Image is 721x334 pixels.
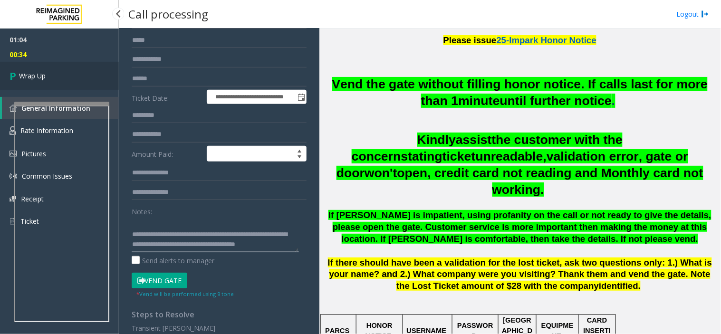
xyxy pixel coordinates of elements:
[336,149,688,180] span: validation error, gate or door
[19,71,46,81] span: Wrap Up
[442,149,476,163] span: ticket
[328,258,712,291] span: If there should have been a validation for the lost ticket, ask two questions only: 1.) What is y...
[124,2,213,26] h3: Call processing
[293,154,306,162] span: Decrease value
[10,126,16,135] img: 'icon'
[132,273,187,289] button: Vend Gate
[10,172,17,180] img: 'icon'
[401,149,442,163] span: stating
[296,90,306,104] span: Toggle popup
[497,30,596,46] a: 25-Impark Honor Notice
[10,151,17,157] img: 'icon'
[476,149,547,163] span: unreadable,
[638,281,641,291] span: .
[10,217,16,226] img: 'icon'
[129,146,204,162] label: Amount Paid:
[10,105,17,112] img: 'icon'
[458,94,500,108] span: minute
[132,203,152,217] label: Notes:
[677,9,709,19] a: Logout
[10,196,16,202] img: 'icon'
[443,35,497,45] span: Please issue
[497,35,596,45] span: 25-Impark Honor Notice
[328,210,711,244] span: If [PERSON_NAME] is impatient, using profanity on the call or not ready to give the details, plea...
[293,146,306,154] span: Increase value
[2,97,119,119] a: General Information
[136,290,234,297] small: Vend will be performed using 9 tone
[132,256,214,266] label: Send alerts to manager
[352,133,623,163] span: the customer with the concern
[129,90,204,104] label: Ticket Date:
[417,133,456,147] span: Kindly
[500,94,612,108] span: until further notice
[365,166,397,180] span: won't
[702,9,709,19] img: logout
[397,166,703,197] span: open, credit card not reading and Monthly card not working.
[132,310,307,319] h4: Steps to Resolve
[599,281,638,291] span: identified
[332,77,708,108] span: Vend the gate without filling honor notice. If calls last for more than 1
[456,133,492,147] span: assist
[612,94,615,108] span: .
